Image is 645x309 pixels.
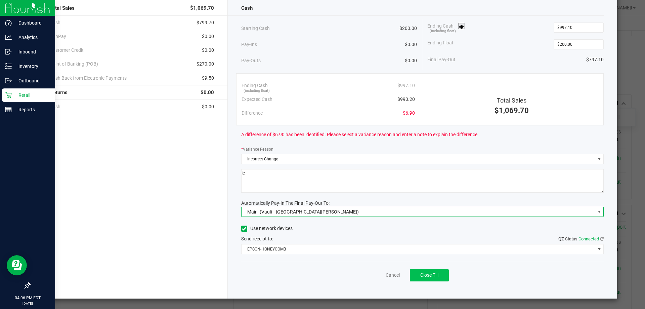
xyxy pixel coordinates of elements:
[420,272,438,278] span: Close Till
[12,19,52,27] p: Dashboard
[241,225,293,232] label: Use network devices
[494,106,529,115] span: $1,069.70
[241,131,478,138] span: A difference of $6.90 has been identified. Please select a variance reason and enter a note to ex...
[197,19,214,26] span: $799.70
[5,48,12,55] inline-svg: Inbound
[242,110,263,117] span: Difference
[7,255,27,275] iframe: Resource center
[410,269,449,281] button: Close Till
[50,47,84,54] span: Customer Credit
[242,154,595,164] span: Incorrect Change
[12,62,52,70] p: Inventory
[5,106,12,113] inline-svg: Reports
[403,110,415,117] span: $6.90
[50,4,75,12] span: Total Sales
[197,61,214,68] span: $270.00
[5,63,12,70] inline-svg: Inventory
[386,272,400,279] a: Cancel
[50,61,98,68] span: Point of Banking (POB)
[241,25,270,32] span: Starting Cash
[190,4,214,12] span: $1,069.70
[5,77,12,84] inline-svg: Outbound
[241,236,273,241] span: Send receipt to:
[427,23,465,33] span: Ending Cash
[260,209,359,215] span: (Vault - [GEOGRAPHIC_DATA][PERSON_NAME])
[430,29,456,34] span: (including float)
[201,75,214,82] span: -$9.50
[5,92,12,99] inline-svg: Retail
[50,85,214,100] div: Returns
[586,56,604,63] span: $797.10
[241,57,261,64] span: Pay-Outs
[12,106,52,114] p: Reports
[405,57,417,64] span: $0.00
[202,33,214,40] span: $0.00
[397,82,415,89] span: $997.10
[201,89,214,96] span: $0.00
[558,236,604,241] span: QZ Status:
[12,48,52,56] p: Inbound
[50,75,127,82] span: Cash Back from Electronic Payments
[399,25,417,32] span: $200.00
[427,39,454,49] span: Ending Float
[427,56,456,63] span: Final Pay-Out
[12,91,52,99] p: Retail
[202,103,214,110] span: $0.00
[241,41,257,48] span: Pay-Ins
[241,4,253,12] span: Cash
[202,47,214,54] span: $0.00
[3,301,52,306] p: [DATE]
[242,96,272,103] span: Expected Cash
[405,41,417,48] span: $0.00
[12,33,52,41] p: Analytics
[241,146,273,152] label: Variance Reason
[5,20,12,26] inline-svg: Dashboard
[12,77,52,85] p: Outbound
[3,295,52,301] p: 04:06 PM EDT
[247,209,258,215] span: Main
[242,82,268,89] span: Ending Cash
[244,88,270,94] span: (including float)
[578,236,599,241] span: Connected
[241,200,330,206] span: Automatically Pay-In The Final Pay-Out To:
[497,97,526,104] span: Total Sales
[50,33,66,40] span: CanPay
[5,34,12,41] inline-svg: Analytics
[242,244,595,254] span: EPSON-HONEYCOMB
[397,96,415,103] span: $990.20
